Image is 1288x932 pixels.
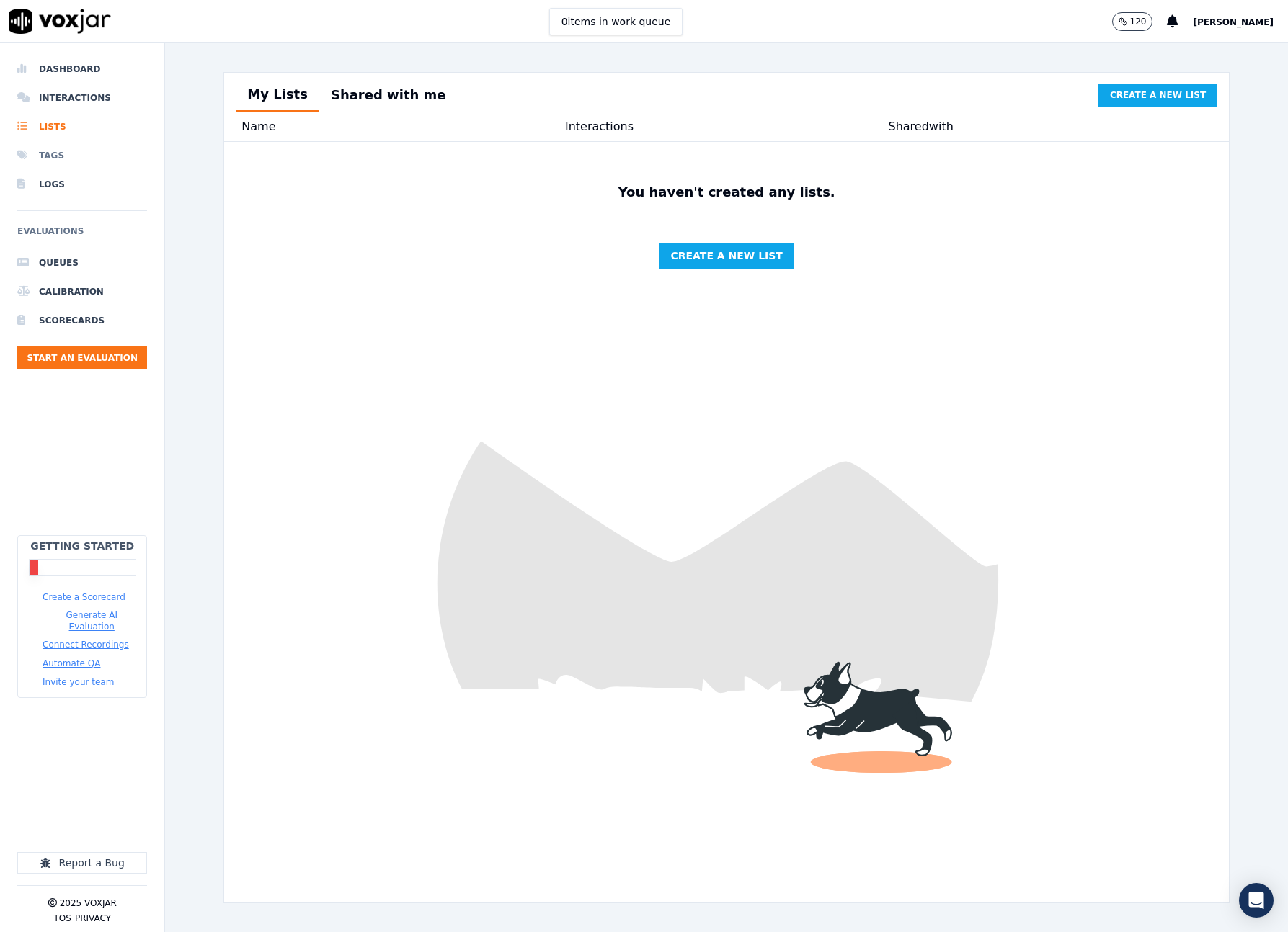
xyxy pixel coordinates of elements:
button: Privacy [75,913,111,924]
a: Dashboard [17,55,147,84]
a: Logs [17,170,147,199]
button: Shared with me [319,79,458,111]
button: Report a Bug [17,852,147,874]
button: 0items in work queue [549,8,683,35]
button: Create a new list [1098,84,1217,107]
button: 120 [1112,12,1153,31]
span: [PERSON_NAME] [1193,17,1274,27]
button: Start an Evaluation [17,346,147,369]
a: Scorecards [17,306,147,335]
button: My Lists [236,79,319,112]
img: voxjar logo [9,9,111,34]
button: Automate QA [43,658,100,669]
button: TOS [53,913,71,924]
span: Create a new list [1110,89,1206,101]
div: Name [241,118,565,135]
a: Tags [17,141,147,170]
div: Shared with [889,118,1212,135]
h2: Getting Started [30,539,134,553]
button: [PERSON_NAME] [1193,13,1288,30]
p: You haven't created any lists. [613,182,841,202]
p: 2025 Voxjar [60,897,117,909]
button: Create a Scorecard [43,591,125,603]
button: Invite your team [43,676,114,688]
a: Lists [17,112,147,141]
button: Create a new list [659,243,794,269]
a: Calibration [17,277,147,306]
img: fun dog [224,142,1229,902]
h6: Evaluations [17,223,147,248]
button: Connect Recordings [43,639,129,650]
a: Interactions [17,84,147,112]
div: Interactions [565,118,889,135]
span: Create a new list [671,248,783,263]
button: Generate AI Evaluation [43,609,141,632]
p: 120 [1130,16,1147,27]
button: 120 [1112,12,1168,31]
a: Queues [17,248,147,277]
div: Open Intercom Messenger [1239,883,1274,918]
